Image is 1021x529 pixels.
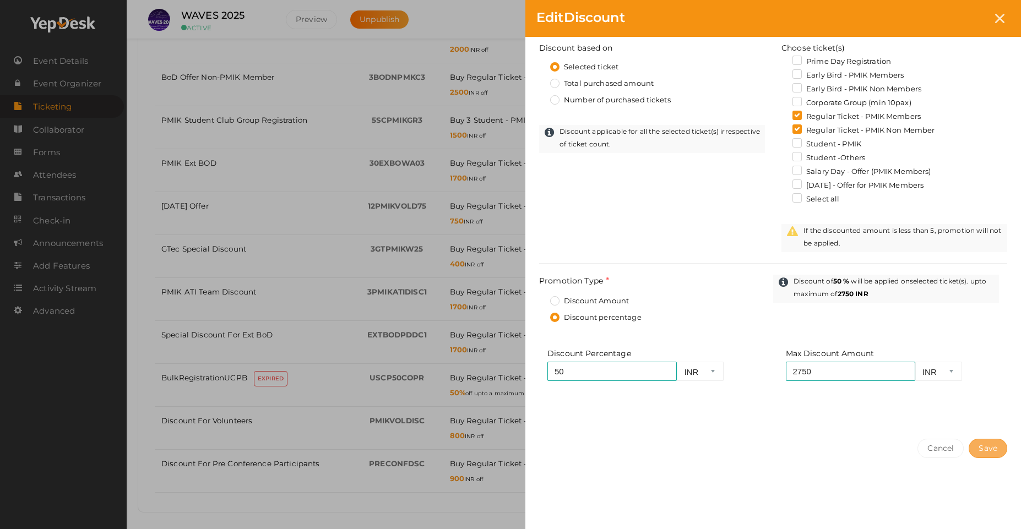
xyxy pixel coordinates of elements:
[550,95,671,106] label: Number of purchased tickets
[792,180,924,191] label: [DATE] - Offer for PMIK Members
[803,224,1007,249] label: If the discounted amount is less than 5, promotion will not be applied.
[792,125,935,136] label: Regular Ticket - PMIK Non Member
[792,70,904,81] label: Early Bird - PMIK Members
[536,9,564,25] span: Edit
[560,125,765,150] label: Discount applicable for all the selected ticket(s) irrespective of ticket count.
[910,277,969,285] span: selected ticket(s).
[838,290,868,298] span: 2750 INR
[792,166,931,177] label: Salary Day - Offer (PMIK Members)
[781,42,845,53] label: Choose ticket(s)
[792,111,921,122] label: Regular Ticket - PMIK Members
[550,62,618,73] label: Selected ticket
[547,348,631,359] label: Discount Percentage
[786,362,915,381] input: Max Discount Amount
[792,56,891,67] label: Prime Day Registration
[792,139,861,150] label: Student - PMIK
[550,296,629,307] label: Discount Amount
[969,439,1007,458] button: Save
[539,275,609,287] label: Promotion Type
[794,275,999,300] label: Discount of will be applied on
[792,97,911,108] label: Corporate Group (min 10pax)
[536,9,625,25] span: Discount
[917,439,964,458] button: Cancel
[550,312,642,323] label: Discount percentage
[550,78,654,89] label: Total purchased amount
[539,42,612,53] label: Discount based on
[786,348,875,359] label: Max Discount Amount
[833,277,851,285] span: 50 %
[547,362,677,381] input: Percentage
[792,84,921,95] label: Early Bird - PMIK Non Members
[792,152,865,163] label: Student -Others
[979,443,997,453] span: Save
[792,194,839,205] label: Select all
